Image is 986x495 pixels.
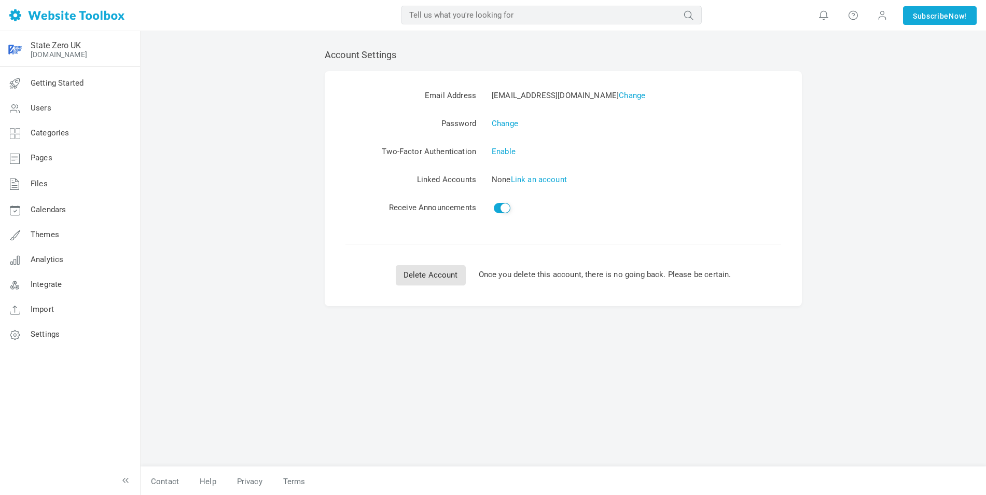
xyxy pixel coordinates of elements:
span: Now! [949,10,967,22]
td: Receive Announcements [345,194,476,223]
a: State Zero UK [31,40,81,50]
a: Help [189,473,227,491]
a: Link an account [511,175,567,184]
td: Password [345,109,476,137]
span: Themes [31,230,59,239]
span: Import [31,305,54,314]
span: Categories [31,128,70,137]
a: Change [619,91,645,100]
div: Once you delete this account, there is no going back. Please be certain. [345,265,781,285]
td: [EMAIL_ADDRESS][DOMAIN_NAME] [476,81,781,109]
a: Privacy [227,473,273,491]
a: SubscribeNow! [903,6,977,25]
span: Analytics [31,255,63,264]
h2: Account Settings [325,49,802,61]
a: Terms [273,473,305,491]
span: Files [31,179,48,188]
span: Getting Started [31,78,84,88]
span: Users [31,103,51,113]
a: Contact [141,473,189,491]
td: None [476,166,781,194]
a: Change [492,119,518,128]
span: Settings [31,329,60,339]
img: image-removebg-preview.png [7,41,23,58]
span: Integrate [31,280,62,289]
td: Email Address [345,81,476,109]
input: Tell us what you're looking for [401,6,702,24]
a: Delete Account [396,265,466,285]
span: Calendars [31,205,66,214]
a: [DOMAIN_NAME] [31,50,87,59]
a: Enable [492,147,516,156]
td: Linked Accounts [345,166,476,194]
span: Pages [31,153,52,162]
td: Two-Factor Authentication [345,137,476,166]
